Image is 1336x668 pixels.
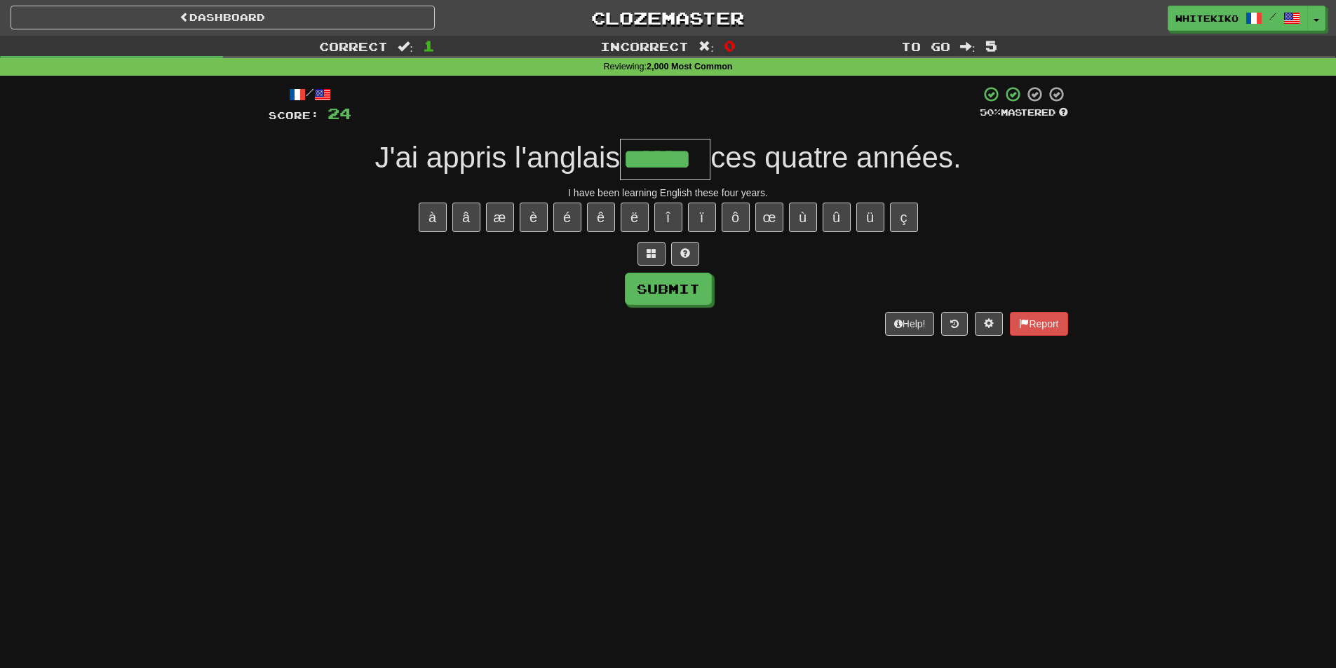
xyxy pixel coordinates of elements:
div: / [269,86,351,103]
span: : [398,41,413,53]
span: ces quatre années. [710,141,961,174]
button: æ [486,203,514,232]
button: ï [688,203,716,232]
button: Switch sentence to multiple choice alt+p [637,242,666,266]
button: î [654,203,682,232]
span: 1 [423,37,435,54]
a: Dashboard [11,6,435,29]
button: û [823,203,851,232]
span: Score: [269,109,319,121]
button: Submit [625,273,712,305]
button: ç [890,203,918,232]
span: Correct [319,39,388,53]
button: ê [587,203,615,232]
button: ë [621,203,649,232]
span: / [1269,11,1276,21]
button: ô [722,203,750,232]
button: è [520,203,548,232]
span: : [960,41,976,53]
span: 50 % [980,107,1001,118]
button: œ [755,203,783,232]
a: Clozemaster [456,6,880,30]
span: 5 [985,37,997,54]
button: â [452,203,480,232]
span: : [699,41,714,53]
button: Round history (alt+y) [941,312,968,336]
button: Report [1010,312,1067,336]
button: Help! [885,312,935,336]
button: ù [789,203,817,232]
a: whitekiko / [1168,6,1308,31]
button: ü [856,203,884,232]
div: Mastered [980,107,1068,119]
span: To go [901,39,950,53]
strong: 2,000 Most Common [647,62,732,71]
button: Single letter hint - you only get 1 per sentence and score half the points! alt+h [671,242,699,266]
div: I have been learning English these four years. [269,186,1068,200]
span: 0 [724,37,736,54]
span: J'ai appris l'anglais [375,141,620,174]
button: é [553,203,581,232]
button: à [419,203,447,232]
span: Incorrect [600,39,689,53]
span: 24 [328,104,351,122]
span: whitekiko [1175,12,1239,25]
